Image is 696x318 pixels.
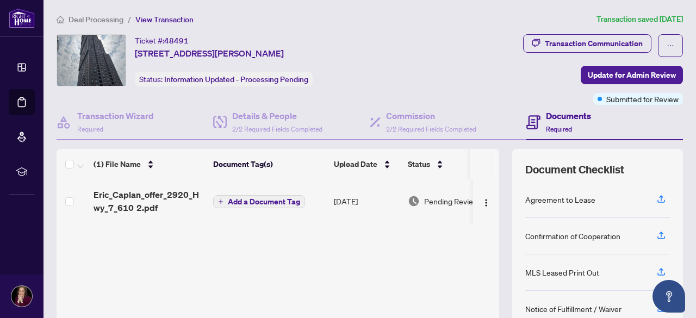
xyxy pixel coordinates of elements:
img: IMG-N12334866_1.jpg [57,35,126,86]
button: Open asap [652,280,685,313]
span: plus [218,199,223,204]
span: Information Updated - Processing Pending [164,74,308,84]
span: ellipsis [667,42,674,49]
button: Logo [477,192,495,210]
span: 2/2 Required Fields Completed [232,125,322,133]
th: (1) File Name [89,149,209,179]
img: logo [9,8,35,28]
span: Upload Date [334,158,377,170]
th: Upload Date [330,149,403,179]
th: Status [403,149,496,179]
span: (1) File Name [94,158,141,170]
span: 48491 [164,36,189,46]
img: Logo [482,198,490,207]
div: Notice of Fulfillment / Waiver [525,303,622,315]
button: Update for Admin Review [581,66,683,84]
td: [DATE] [330,179,403,223]
div: Status: [135,72,313,86]
span: Deal Processing [69,15,123,24]
span: Status [408,158,430,170]
span: Add a Document Tag [228,198,300,205]
div: Agreement to Lease [525,194,595,205]
span: Required [546,125,572,133]
li: / [128,13,131,26]
article: Transaction saved [DATE] [596,13,683,26]
div: MLS Leased Print Out [525,266,599,278]
span: Document Checklist [525,162,624,177]
img: Document Status [408,195,420,207]
span: home [57,16,64,23]
button: Add a Document Tag [213,195,305,209]
button: Transaction Communication [523,34,651,53]
span: View Transaction [135,15,194,24]
h4: Transaction Wizard [77,109,154,122]
h4: Commission [386,109,476,122]
h4: Details & People [232,109,322,122]
span: Submitted for Review [606,93,679,105]
span: Eric_Caplan_offer_2920_Hwy_7_610 2.pdf [94,188,204,214]
h4: Documents [546,109,591,122]
span: Update for Admin Review [588,66,676,84]
div: Confirmation of Cooperation [525,230,620,242]
span: Required [77,125,103,133]
div: Ticket #: [135,34,189,47]
th: Document Tag(s) [209,149,330,179]
span: 2/2 Required Fields Completed [386,125,476,133]
button: Add a Document Tag [213,195,305,208]
span: [STREET_ADDRESS][PERSON_NAME] [135,47,284,60]
img: Profile Icon [11,286,32,307]
div: Transaction Communication [545,35,643,52]
span: Pending Review [424,195,478,207]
